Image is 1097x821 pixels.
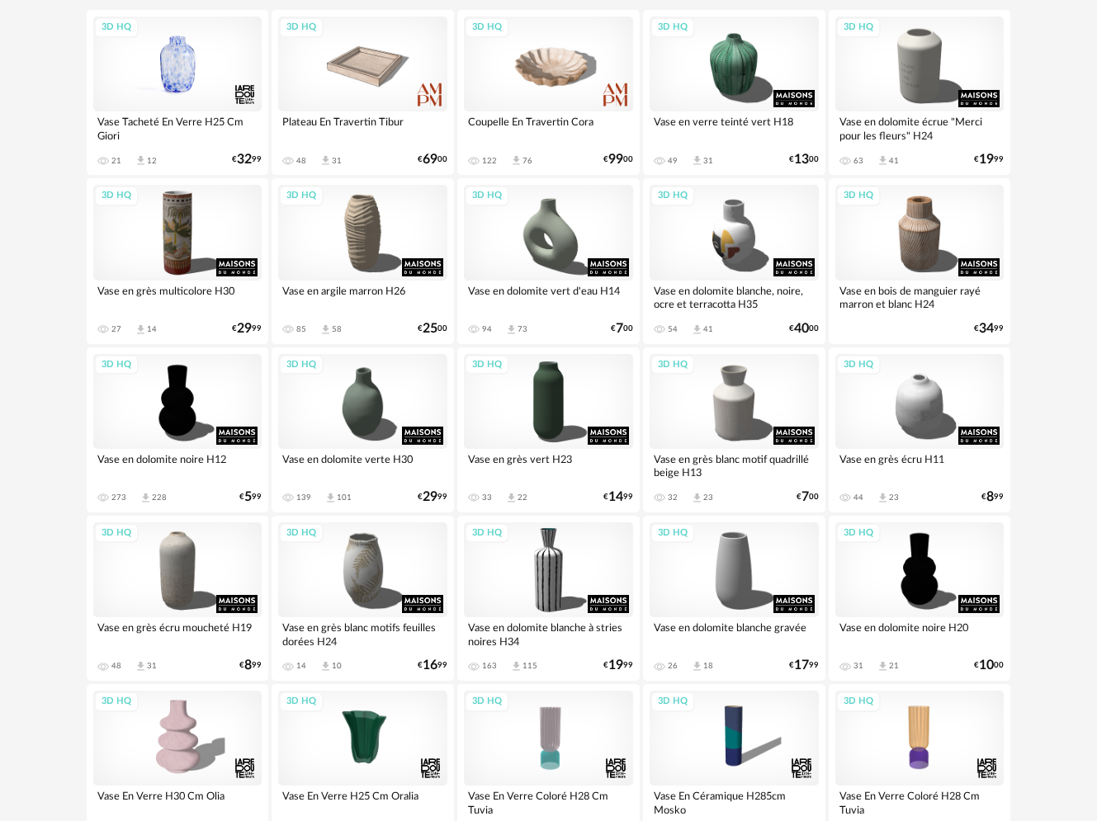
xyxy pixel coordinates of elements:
[296,661,306,671] div: 14
[464,111,633,144] div: Coupelle En Travertin Cora
[650,523,695,544] div: 3D HQ
[232,323,262,334] div: € 99
[801,492,809,503] span: 7
[94,523,139,544] div: 3D HQ
[87,10,269,175] a: 3D HQ Vase Tacheté En Verre H25 Cm Giori 21 Download icon 12 €3299
[510,154,522,167] span: Download icon
[279,186,324,206] div: 3D HQ
[889,661,899,671] div: 21
[464,786,633,819] div: Vase En Verre Coloré H28 Cm Tuvia
[418,492,447,503] div: € 99
[457,347,640,512] a: 3D HQ Vase en grès vert H23 33 Download icon 22 €1499
[608,492,623,503] span: 14
[272,516,454,681] a: 3D HQ Vase en grès blanc motifs feuilles dorées H24 14 Download icon 10 €1699
[835,617,1005,650] div: Vase en dolomite noire H20
[877,154,889,167] span: Download icon
[139,492,152,504] span: Download icon
[279,523,324,544] div: 3D HQ
[835,281,1005,314] div: Vase en bois de manguier rayé marron et blanc H24
[853,156,863,166] div: 63
[518,493,527,503] div: 22
[835,786,1005,819] div: Vase En Verre Coloré H28 Cm Tuvia
[465,186,509,206] div: 3D HQ
[87,516,269,681] a: 3D HQ Vase en grès écru moucheté H19 48 Download icon 31 €899
[465,523,509,544] div: 3D HQ
[691,323,703,336] span: Download icon
[319,323,332,336] span: Download icon
[465,17,509,38] div: 3D HQ
[87,178,269,343] a: 3D HQ Vase en grès multicolore H30 27 Download icon 14 €2999
[332,661,342,671] div: 10
[974,660,1004,671] div: € 00
[668,661,678,671] div: 26
[608,660,623,671] span: 19
[94,17,139,38] div: 3D HQ
[650,186,695,206] div: 3D HQ
[94,186,139,206] div: 3D HQ
[93,281,262,314] div: Vase en grès multicolore H30
[464,281,633,314] div: Vase en dolomite vert d'eau H14
[93,786,262,819] div: Vase En Verre H30 Cm Olia
[835,449,1005,482] div: Vase en grès écru H11
[643,178,825,343] a: 3D HQ Vase en dolomite blanche, noire, ocre et terracotta H35 54 Download icon 41 €4000
[147,661,157,671] div: 31
[111,156,121,166] div: 21
[643,347,825,512] a: 3D HQ Vase en grès blanc motif quadrillé beige H13 32 Download icon 23 €700
[239,660,262,671] div: € 99
[877,492,889,504] span: Download icon
[835,111,1005,144] div: Vase en dolomite écrue "Merci pour les fleurs" H24
[691,492,703,504] span: Download icon
[135,154,147,167] span: Download icon
[278,449,447,482] div: Vase en dolomite verte H30
[152,493,167,503] div: 228
[836,523,881,544] div: 3D HQ
[464,617,633,650] div: Vase en dolomite blanche à stries noires H34
[324,492,337,504] span: Download icon
[278,281,447,314] div: Vase en argile marron H26
[518,324,527,334] div: 73
[111,493,126,503] div: 273
[979,323,994,334] span: 34
[510,660,522,672] span: Download icon
[836,691,881,712] div: 3D HQ
[87,347,269,512] a: 3D HQ Vase en dolomite noire H12 273 Download icon 228 €599
[278,786,447,819] div: Vase En Verre H25 Cm Oralia
[836,17,881,38] div: 3D HQ
[319,660,332,672] span: Download icon
[522,156,532,166] div: 76
[94,355,139,375] div: 3D HQ
[979,660,994,671] span: 10
[794,660,809,671] span: 17
[829,516,1011,681] a: 3D HQ Vase en dolomite noire H20 31 Download icon 21 €1000
[650,617,819,650] div: Vase en dolomite blanche gravée
[603,492,633,503] div: € 99
[829,178,1011,343] a: 3D HQ Vase en bois de manguier rayé marron et blanc H24 €3499
[279,355,324,375] div: 3D HQ
[789,660,819,671] div: € 99
[650,449,819,482] div: Vase en grès blanc motif quadrillé beige H13
[703,324,713,334] div: 41
[668,493,678,503] div: 32
[829,347,1011,512] a: 3D HQ Vase en grès écru H11 44 Download icon 23 €899
[457,178,640,343] a: 3D HQ Vase en dolomite vert d'eau H14 94 Download icon 73 €700
[272,178,454,343] a: 3D HQ Vase en argile marron H26 85 Download icon 58 €2500
[650,281,819,314] div: Vase en dolomite blanche, noire, ocre et terracotta H35
[135,323,147,336] span: Download icon
[877,660,889,672] span: Download icon
[889,156,899,166] div: 41
[611,323,633,334] div: € 00
[650,17,695,38] div: 3D HQ
[457,10,640,175] a: 3D HQ Coupelle En Travertin Cora 122 Download icon 76 €9900
[332,156,342,166] div: 31
[337,493,352,503] div: 101
[279,17,324,38] div: 3D HQ
[853,661,863,671] div: 31
[608,154,623,165] span: 99
[797,492,819,503] div: € 00
[237,323,252,334] span: 29
[332,324,342,334] div: 58
[616,323,623,334] span: 7
[457,516,640,681] a: 3D HQ Vase en dolomite blanche à stries noires H34 163 Download icon 115 €1999
[147,156,157,166] div: 12
[465,355,509,375] div: 3D HQ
